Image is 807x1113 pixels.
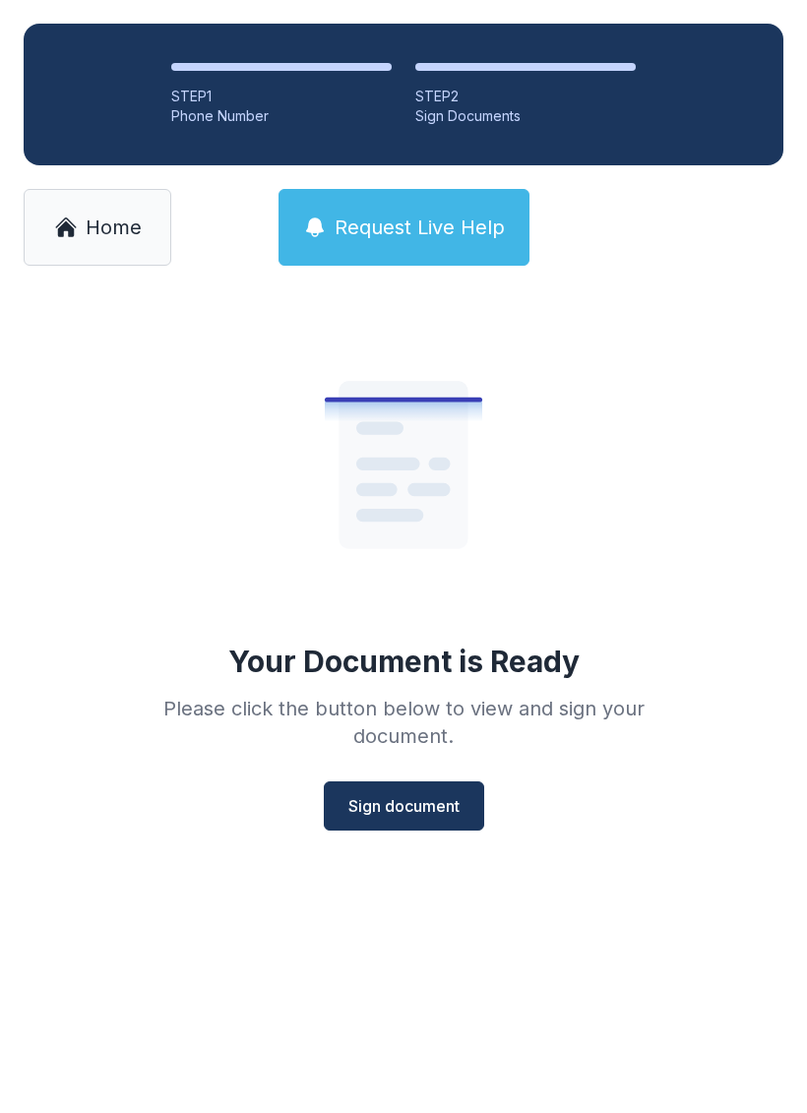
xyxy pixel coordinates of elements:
div: Phone Number [171,106,392,126]
div: Please click the button below to view and sign your document. [120,695,687,750]
div: STEP 2 [415,87,636,106]
div: Sign Documents [415,106,636,126]
span: Home [86,214,142,241]
span: Sign document [348,794,460,818]
div: STEP 1 [171,87,392,106]
span: Request Live Help [335,214,505,241]
div: Your Document is Ready [228,644,580,679]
